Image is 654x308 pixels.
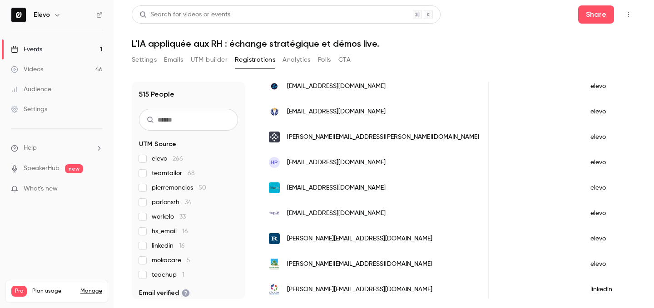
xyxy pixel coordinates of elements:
span: hs_email [152,227,188,236]
img: lgt-rh.com [269,106,280,117]
button: CTA [338,53,351,67]
button: Polls [318,53,331,67]
span: [EMAIL_ADDRESS][DOMAIN_NAME] [287,183,386,193]
span: [PERSON_NAME][EMAIL_ADDRESS][DOMAIN_NAME] [287,285,432,294]
span: linkedin [152,241,185,250]
span: Help [24,143,37,153]
img: supdev.fr [269,208,280,219]
span: Plan usage [32,288,75,295]
span: pierremonclos [152,183,206,192]
div: Videos [11,65,43,74]
span: [PERSON_NAME][EMAIL_ADDRESS][DOMAIN_NAME] [287,259,432,269]
button: Settings [132,53,157,67]
button: Emails [164,53,183,67]
li: help-dropdown-opener [11,143,103,153]
button: Share [578,5,614,24]
button: Registrations [235,53,275,67]
div: elevo [581,251,634,277]
div: linkedin [581,277,634,302]
span: [EMAIL_ADDRESS][DOMAIN_NAME] [287,107,386,117]
img: Elevo [11,8,26,22]
button: UTM builder [191,53,228,67]
button: Analytics [282,53,311,67]
span: Pro [11,286,27,297]
span: [PERSON_NAME][EMAIL_ADDRESS][PERSON_NAME][DOMAIN_NAME] [287,132,479,142]
span: Email verified [139,288,190,298]
span: HP [271,158,278,166]
span: [EMAIL_ADDRESS][DOMAIN_NAME] [287,209,386,218]
img: aqsone.com [269,132,280,142]
div: elevo [581,73,634,99]
span: 33 [179,214,186,220]
div: elevo [581,175,634,200]
span: 68 [188,170,195,176]
span: 34 [185,199,192,205]
span: What's new [24,184,58,194]
a: Manage [80,288,102,295]
img: choosemycompany.com [269,284,280,295]
img: richemont.com [269,233,280,244]
span: UTM Source [139,140,176,149]
h1: 515 People [139,89,174,100]
div: elevo [581,200,634,226]
span: parlonsrh [152,198,192,207]
span: [EMAIL_ADDRESS][DOMAIN_NAME] [287,158,386,167]
img: promhaies.net [269,259,280,269]
span: 50 [198,185,206,191]
span: teachup [152,270,184,279]
img: obea.fr [269,182,280,193]
span: teamtailor [152,169,195,178]
h6: Elevo [34,10,50,20]
div: elevo [581,124,634,150]
div: Audience [11,85,51,94]
span: elevo [152,154,183,163]
div: elevo [581,150,634,175]
span: 1 [182,272,184,278]
h1: L'IA appliquée aux RH : échange stratégique et démos live. [132,38,636,49]
span: [PERSON_NAME][EMAIL_ADDRESS][DOMAIN_NAME] [287,234,432,244]
a: SpeakerHub [24,164,59,173]
div: elevo [581,99,634,124]
span: [EMAIL_ADDRESS][DOMAIN_NAME] [287,82,386,91]
div: Events [11,45,42,54]
span: 5 [187,257,190,264]
div: Settings [11,105,47,114]
span: 266 [173,156,183,162]
span: workelo [152,212,186,221]
span: mokacare [152,256,190,265]
span: new [65,164,83,173]
div: Search for videos or events [139,10,230,20]
img: alternative-formation.fr [269,81,280,92]
span: 16 [179,243,185,249]
div: elevo [581,226,634,251]
span: 16 [182,228,188,235]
